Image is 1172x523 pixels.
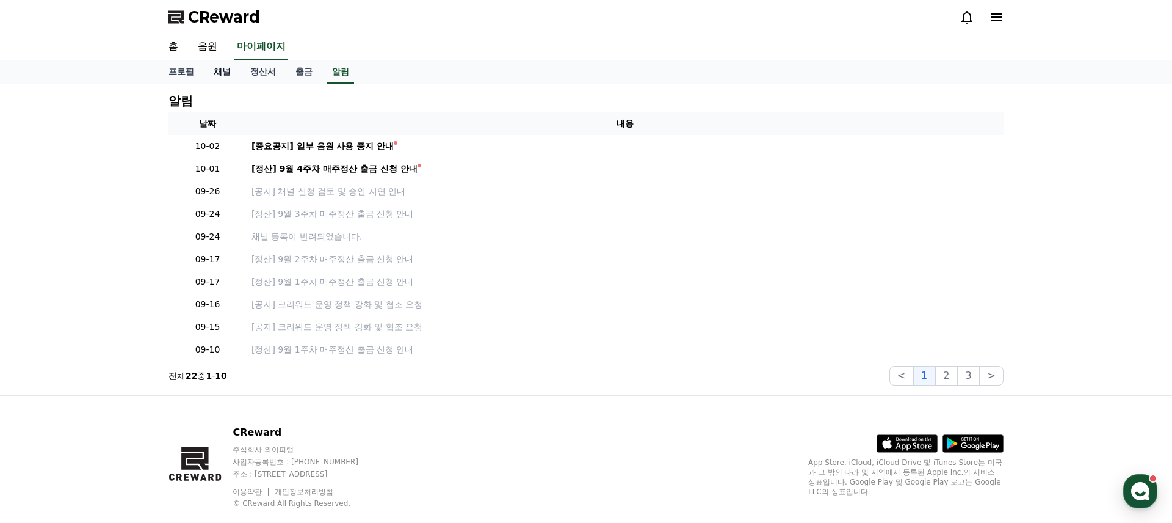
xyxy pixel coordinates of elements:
a: [공지] 크리워드 운영 정책 강화 및 협조 요청 [251,298,999,311]
span: 설정 [189,406,203,415]
a: [공지] 채널 신청 검토 및 승인 지연 안내 [251,185,999,198]
a: 마이페이지 [234,34,288,60]
a: 이용약관 [233,488,271,496]
p: 사업자등록번호 : [PHONE_NUMBER] [233,457,382,467]
p: 10-02 [173,140,242,153]
p: 09-10 [173,343,242,356]
div: [중요공지] 일부 음원 사용 중지 안내 [251,140,394,153]
a: [정산] 9월 3주차 매주정산 출금 신청 안내 [251,208,999,221]
p: 주식회사 와이피랩 [233,445,382,455]
p: App Store, iCloud, iCloud Drive 및 iTunes Store는 미국과 그 밖의 나라 및 지역에서 등록된 Apple Inc.의 서비스 상표입니다. Goo... [808,458,1004,497]
p: 09-24 [173,208,242,221]
a: [정산] 9월 2주차 매주정산 출금 신청 안내 [251,253,999,266]
p: CReward [233,425,382,440]
a: 대화 [81,387,157,418]
p: 09-16 [173,298,242,311]
a: 홈 [159,34,188,60]
p: 09-26 [173,185,242,198]
button: < [889,366,913,386]
a: [정산] 9월 4주차 매주정산 출금 신청 안내 [251,163,999,175]
strong: 22 [186,371,197,381]
p: © CReward All Rights Reserved. [233,499,382,508]
p: 09-17 [173,276,242,288]
a: 홈 [4,387,81,418]
a: 알림 [327,60,354,84]
a: 채널 [204,60,241,84]
th: 내용 [247,112,1004,135]
p: 채널 등록이 반려되었습니다. [251,230,999,243]
a: [정산] 9월 1주차 매주정산 출금 신청 안내 [251,276,999,288]
a: 정산서 [241,60,286,84]
p: 10-01 [173,163,242,175]
button: > [980,366,1004,386]
a: [공지] 크리워드 운영 정책 강화 및 협조 요청 [251,321,999,334]
a: CReward [168,7,260,27]
button: 1 [913,366,935,386]
p: 09-15 [173,321,242,334]
span: 대화 [112,406,126,416]
a: 프로필 [159,60,204,84]
span: CReward [188,7,260,27]
a: [중요공지] 일부 음원 사용 중지 안내 [251,140,999,153]
h4: 알림 [168,94,193,108]
p: 09-24 [173,230,242,243]
p: 주소 : [STREET_ADDRESS] [233,469,382,479]
a: 개인정보처리방침 [275,488,333,496]
strong: 10 [215,371,226,381]
span: 홈 [38,406,46,415]
a: [정산] 9월 1주차 매주정산 출금 신청 안내 [251,343,999,356]
div: [정산] 9월 4주차 매주정산 출금 신청 안내 [251,163,418,175]
th: 날짜 [168,112,247,135]
p: 09-17 [173,253,242,266]
a: 설정 [157,387,234,418]
strong: 1 [206,371,212,381]
a: 출금 [286,60,322,84]
p: 전체 중 - [168,370,227,382]
a: 음원 [188,34,227,60]
button: 3 [957,366,979,386]
button: 2 [935,366,957,386]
